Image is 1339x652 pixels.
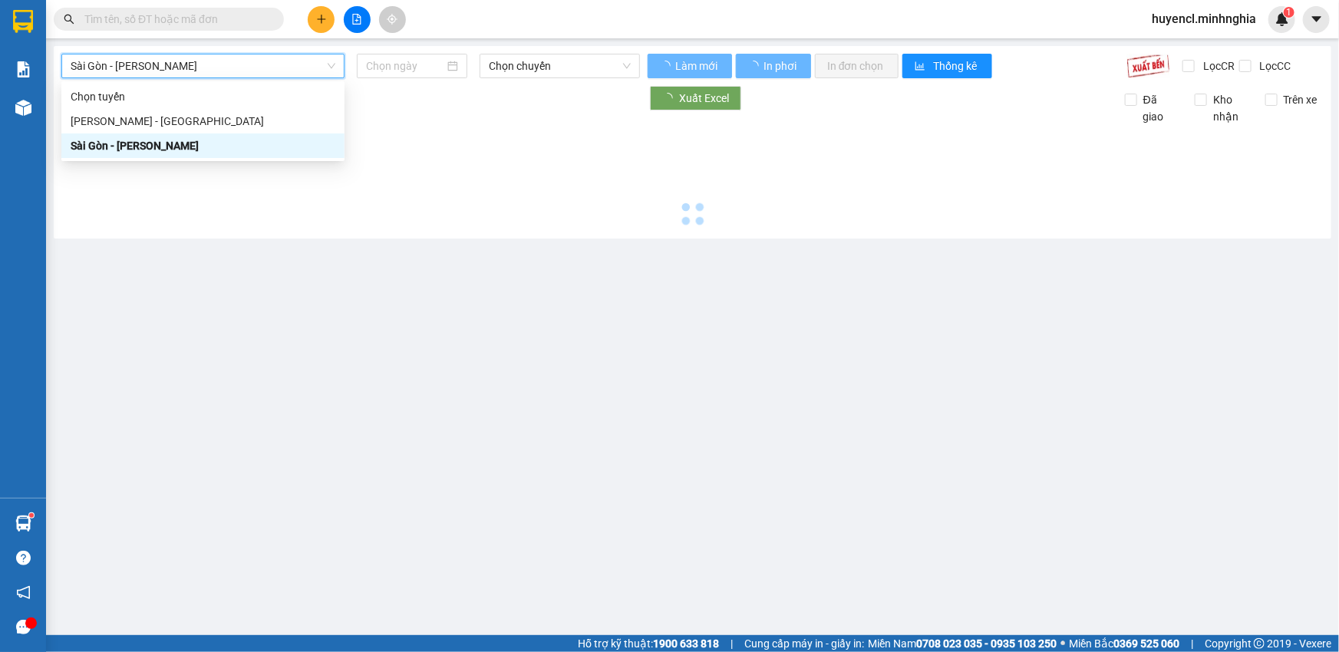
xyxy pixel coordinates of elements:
img: warehouse-icon [15,100,31,116]
span: bar-chart [915,61,928,73]
span: Trên xe [1278,91,1324,108]
img: 9k= [1126,54,1170,78]
span: aim [387,14,397,25]
span: Đã giao [1137,91,1183,125]
button: caret-down [1303,6,1330,33]
span: file-add [351,14,362,25]
input: Chọn ngày [366,58,444,74]
img: solution-icon [15,61,31,77]
span: Hỗ trợ kỹ thuật: [578,635,719,652]
span: loading [660,61,673,71]
span: message [16,620,31,634]
span: copyright [1254,638,1265,649]
span: Kho nhận [1207,91,1253,125]
sup: 1 [1284,7,1294,18]
strong: 0708 023 035 - 0935 103 250 [916,637,1057,650]
span: Lọc CR [1197,58,1237,74]
span: | [731,635,733,652]
span: search [64,14,74,25]
span: Chọn chuyến [489,54,631,77]
strong: 0369 525 060 [1113,637,1179,650]
span: plus [316,14,327,25]
strong: 1900 633 818 [653,637,719,650]
sup: 1 [29,513,34,518]
span: loading [748,61,761,71]
button: Xuất Excel [650,86,741,110]
span: Miền Bắc [1069,635,1179,652]
span: notification [16,585,31,600]
img: icon-new-feature [1275,12,1289,26]
button: file-add [344,6,371,33]
span: Làm mới [675,58,720,74]
button: aim [379,6,406,33]
button: plus [308,6,335,33]
input: Tìm tên, số ĐT hoặc mã đơn [84,11,265,28]
span: In phơi [763,58,799,74]
span: 1 [1286,7,1291,18]
span: Miền Nam [868,635,1057,652]
button: In phơi [736,54,811,78]
button: bar-chartThống kê [902,54,992,78]
span: ⚪️ [1060,640,1065,647]
span: | [1191,635,1193,652]
img: warehouse-icon [15,515,31,532]
span: question-circle [16,551,31,565]
span: Lọc CC [1254,58,1294,74]
button: In đơn chọn [815,54,899,78]
span: Thống kê [934,58,980,74]
span: caret-down [1310,12,1324,26]
span: huyencl.minhnghia [1139,9,1268,28]
span: Cung cấp máy in - giấy in: [744,635,864,652]
span: Sài Gòn - Phan Rí [71,54,335,77]
button: Làm mới [648,54,732,78]
img: logo-vxr [13,10,33,33]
